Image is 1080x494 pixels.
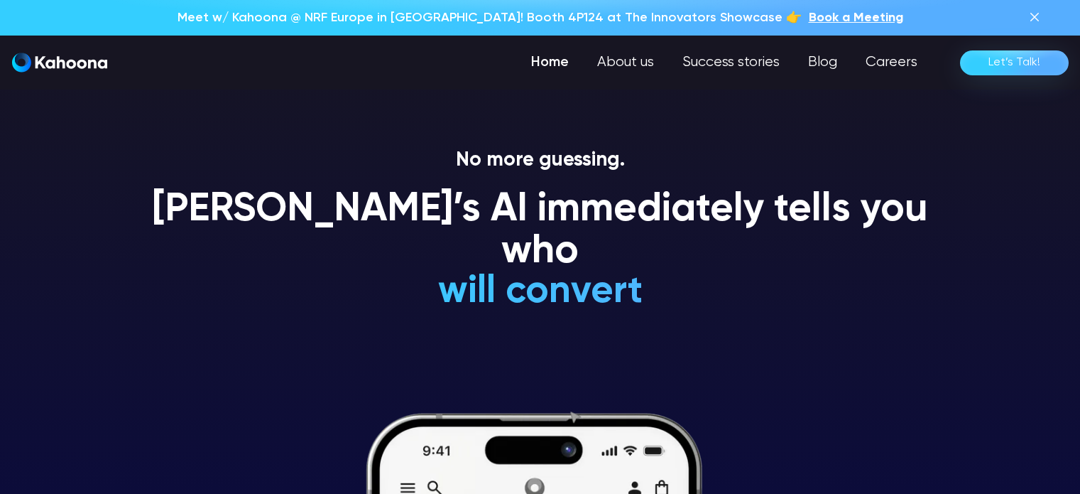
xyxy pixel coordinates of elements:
a: Book a Meeting [809,9,903,27]
a: About us [583,48,668,77]
a: home [12,53,107,73]
p: No more guessing. [136,149,945,173]
div: Let’s Talk! [988,51,1040,74]
a: Blog [794,48,851,77]
h1: [PERSON_NAME]’s AI immediately tells you who [136,189,945,274]
a: Let’s Talk! [960,50,1069,75]
h1: will convert [331,271,749,313]
span: Book a Meeting [809,11,903,24]
a: Home [517,48,583,77]
a: Careers [851,48,932,77]
img: Kahoona logo white [12,53,107,73]
a: Success stories [668,48,794,77]
p: Meet w/ Kahoona @ NRF Europe in [GEOGRAPHIC_DATA]! Booth 4P124 at The Innovators Showcase 👉 [178,9,802,27]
